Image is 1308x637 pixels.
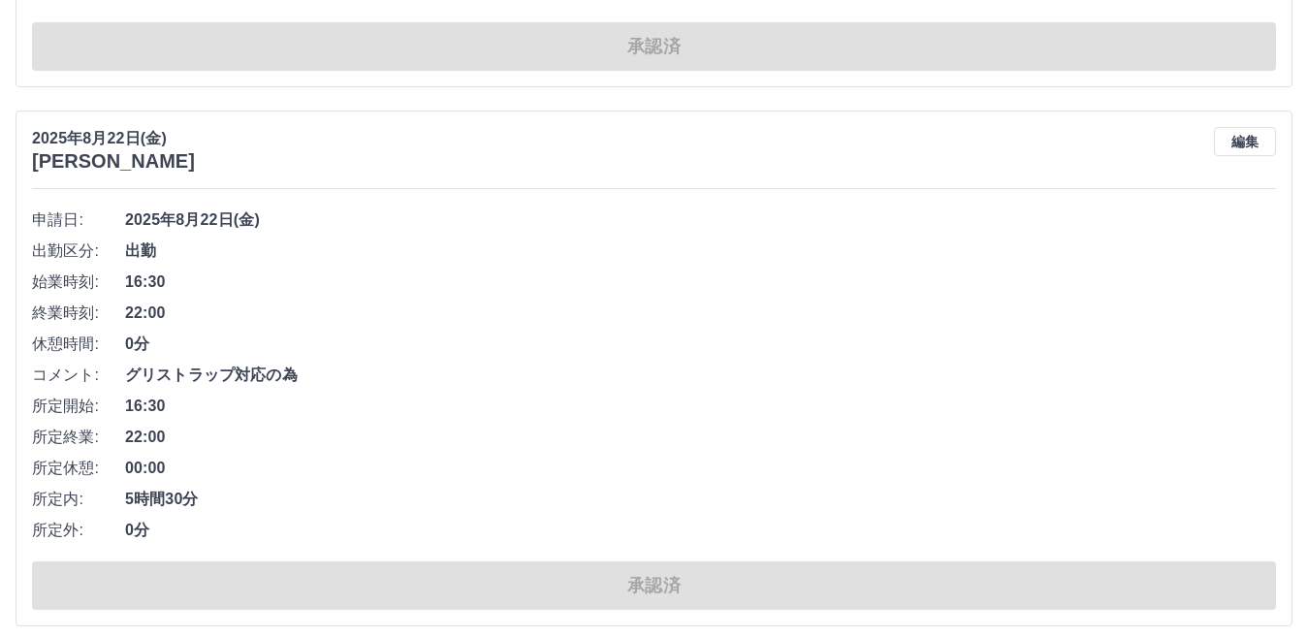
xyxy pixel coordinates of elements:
[1214,127,1276,156] button: 編集
[32,457,125,480] span: 所定休憩:
[125,208,1276,232] span: 2025年8月22日(金)
[32,239,125,263] span: 出勤区分:
[125,271,1276,294] span: 16:30
[32,488,125,511] span: 所定内:
[32,150,195,173] h3: [PERSON_NAME]
[32,208,125,232] span: 申請日:
[125,333,1276,356] span: 0分
[125,395,1276,418] span: 16:30
[125,302,1276,325] span: 22:00
[32,395,125,418] span: 所定開始:
[32,302,125,325] span: 終業時刻:
[32,364,125,387] span: コメント:
[125,364,1276,387] span: グリストラップ対応の為
[32,271,125,294] span: 始業時刻:
[32,519,125,542] span: 所定外:
[125,488,1276,511] span: 5時間30分
[125,426,1276,449] span: 22:00
[32,333,125,356] span: 休憩時間:
[125,239,1276,263] span: 出勤
[32,426,125,449] span: 所定終業:
[32,127,195,150] p: 2025年8月22日(金)
[125,519,1276,542] span: 0分
[125,457,1276,480] span: 00:00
